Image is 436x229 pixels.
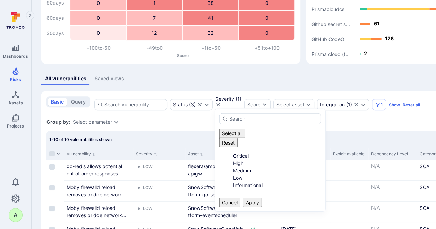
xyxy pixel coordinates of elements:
[353,102,359,107] button: Clear selection
[95,75,124,82] div: Saved views
[28,13,33,18] i: Expand navigation menu
[133,202,185,222] div: Cell for Severity
[127,44,183,51] div: -49 to 0
[127,26,182,40] div: 12
[320,102,352,107] button: Integration(1)
[233,167,322,174] li: Medium
[233,160,322,167] li: High
[183,44,239,51] div: +1 to +50
[7,123,24,129] span: Projects
[219,129,245,138] button: Select all
[10,77,21,82] span: Risks
[45,75,86,82] div: All vulnerabilities
[311,51,350,57] text: Prisma cloud (t...
[233,174,322,181] li: Low
[8,100,23,105] span: Assets
[49,206,55,211] span: Select row
[215,102,221,107] button: Clear selection
[371,183,414,190] p: N/A
[67,151,96,157] button: Sort by Vulnerability
[371,151,414,157] div: Dependency Level
[239,26,294,40] div: 0
[188,205,244,218] a: SnowSoftwareGlobal/platform-eventscheduler
[183,26,238,40] div: 32
[368,160,417,180] div: Cell for Dependency Level
[185,202,248,222] div: Cell for Asset
[67,184,126,205] a: Moby firewalld reload removes bridge network isolation
[311,21,350,27] text: Github secret s...
[143,185,153,190] div: Low
[311,36,347,42] text: GitHub CodeQL
[67,163,130,198] a: go-redis allows potential out of order responses when `CLIENT SETINFO` times out during connectio...
[127,11,182,25] div: 7
[49,137,112,142] span: 1-10 of 10 vulnerabilities shown
[403,102,420,107] button: Reset all
[239,44,295,51] div: +51 to +100
[233,152,322,160] li: Critical
[133,160,185,180] div: Cell for Severity
[372,99,386,110] button: Filters
[330,181,368,201] div: Cell for Exploit available
[73,119,112,125] button: Select parameter
[70,11,126,25] div: 0
[188,163,235,177] a: flexera/ambassador-apigw
[133,181,185,201] div: Cell for Severity
[215,96,241,102] div: ( 1 )
[330,160,368,180] div: Cell for Exploit available
[306,102,311,107] button: Expand dropdown
[9,208,23,222] div: andras.nemes@snowsoftware.com
[215,96,241,102] button: Severity(1)
[64,202,133,222] div: Cell for Vulnerability
[46,202,64,222] div: Cell for selection
[360,102,366,107] button: Expand dropdown
[364,50,367,56] text: 2
[320,102,352,107] div: ( 1 )
[49,151,55,156] span: Select all rows
[185,160,248,180] div: Cell for Asset
[143,206,153,211] div: Low
[239,11,294,25] div: 0
[311,6,344,12] text: Prismacloudcs
[48,98,67,106] button: basic
[173,102,196,107] div: ( 3 )
[244,99,271,110] button: Score
[368,181,417,201] div: Cell for Dependency Level
[70,26,126,40] div: 0
[183,11,238,25] div: 41
[188,184,244,197] a: SnowSoftwareGlobal/platform-go-servicehost
[371,163,414,170] p: N/A
[185,181,248,201] div: Cell for Asset
[381,101,383,108] span: 1
[247,101,260,108] div: Score
[104,101,164,108] input: Search vulnerability
[374,21,379,26] text: 61
[49,164,55,170] span: Select row
[215,96,234,102] div: Severity
[188,151,204,157] button: Sort by Asset
[46,181,64,201] div: Cell for selection
[64,181,133,201] div: Cell for Vulnerability
[136,151,157,157] button: Sort by Severity
[9,208,23,222] button: A
[278,202,330,222] div: Cell for Scanned date
[333,151,366,157] div: Exploit available
[26,11,34,19] button: Expand navigation menu
[368,202,417,222] div: Cell for Dependency Level
[143,164,153,170] div: Low
[204,102,210,107] button: Expand dropdown
[243,198,262,207] button: Apply
[233,181,322,189] li: Informational
[71,44,127,51] div: -100 to -50
[219,198,240,207] button: Cancel
[219,138,238,147] button: Reset
[46,11,67,25] div: 60 days
[73,119,119,125] div: grouping parameters
[248,202,278,222] div: Cell for Fix available
[68,98,89,106] button: query
[197,102,203,107] button: Clear selection
[173,102,188,107] div: Status
[46,26,67,40] div: 30 days
[219,113,321,207] div: autocomplete options
[71,53,295,58] p: Score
